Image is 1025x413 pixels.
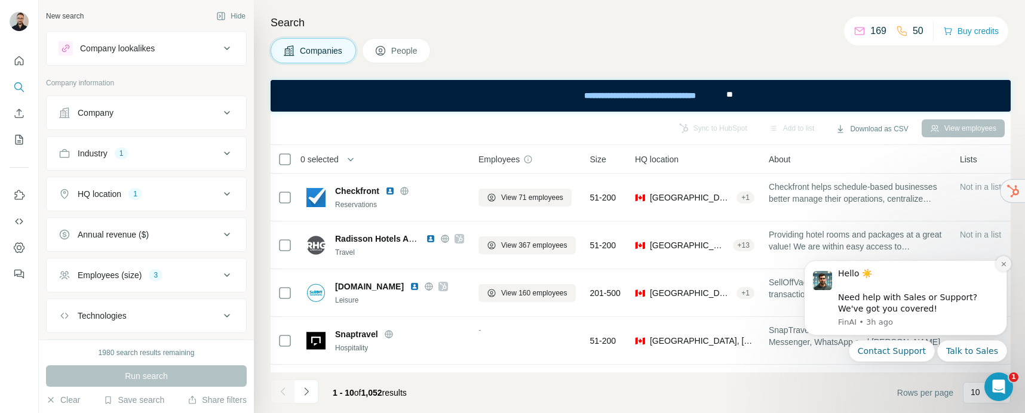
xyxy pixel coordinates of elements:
div: Employees (size) [78,269,142,281]
button: Quick reply: Contact Support [63,95,149,116]
span: 201-500 [590,287,621,299]
img: Avatar [10,12,29,31]
span: TouchBistro is an all-in-one POS and restaurant management system that makes running a restaurant... [769,372,946,396]
img: Profile image for FinAI [27,26,46,45]
span: Not in a list [960,230,1001,239]
span: People [391,45,419,57]
div: 1980 search results remaining [99,347,195,358]
span: 🇨🇦 [635,287,645,299]
div: Company [78,107,113,119]
div: + 1 [736,192,754,203]
span: About [769,153,791,165]
span: Providing hotel rooms and packages at a great value! We are within easy access to [GEOGRAPHIC_DAT... [769,229,946,252]
button: Dismiss notification [210,11,225,26]
div: Quick reply options [18,95,221,116]
span: - [478,325,481,335]
button: HQ location1 [47,180,246,208]
span: 51-200 [590,192,616,204]
p: Company information [46,78,247,88]
p: Message from FinAI, sent 3h ago [52,72,212,82]
button: Share filters [188,394,247,406]
button: Feedback [10,263,29,285]
span: results [333,388,407,397]
span: Size [590,153,606,165]
button: Company [47,98,246,127]
img: LinkedIn logo [410,282,419,291]
span: [GEOGRAPHIC_DATA], [GEOGRAPHIC_DATA] [650,335,754,347]
button: Hide [208,7,254,25]
span: [DOMAIN_NAME] [335,281,404,292]
span: View 160 employees [501,288,567,298]
iframe: Intercom notifications message [786,245,1025,407]
span: 1 [1009,372,1018,382]
span: Not in a list [960,182,1001,192]
p: 50 [913,24,923,38]
span: Lists [960,153,977,165]
div: 3 [149,270,162,281]
span: 🇨🇦 [635,335,645,347]
div: Technologies [78,310,127,322]
span: [GEOGRAPHIC_DATA], [GEOGRAPHIC_DATA] [650,239,728,251]
div: New search [46,11,84,21]
button: Company lookalikes [47,34,246,63]
div: Leisure [335,295,464,306]
span: Companies [300,45,343,57]
h4: Search [271,14,1011,31]
button: Dashboard [10,237,29,258]
span: SnapTravel offers hotel deals over SMS, Messenger, WhatsApp and [PERSON_NAME]. [769,324,946,348]
span: Radisson Hotels Americas [335,234,440,244]
span: View 367 employees [501,240,567,251]
button: My lists [10,129,29,150]
img: Logo of Snaptravel [306,331,326,350]
span: 51-200 [590,335,616,347]
div: Travel [335,247,464,258]
button: Clear [46,394,80,406]
span: View 71 employees [501,192,563,203]
div: Industry [78,147,108,159]
iframe: Banner [271,80,1011,112]
span: Employees [478,153,520,165]
div: HQ location [78,188,121,200]
button: Use Surfe API [10,211,29,232]
span: 0 selected [300,153,339,165]
button: Technologies [47,301,246,330]
span: 1,052 [361,388,382,397]
button: View 160 employees [478,284,576,302]
span: 🇨🇦 [635,239,645,251]
div: Company lookalikes [80,42,155,54]
div: Annual revenue ($) [78,229,149,241]
img: Logo of Checkfront [306,188,326,207]
button: Download as CSV [827,120,916,138]
div: Message content [52,23,212,69]
button: Annual revenue ($) [47,220,246,249]
span: [GEOGRAPHIC_DATA], [GEOGRAPHIC_DATA] [650,287,732,299]
button: Enrich CSV [10,103,29,124]
img: Logo of Radisson Hotels Americas [306,236,326,255]
div: 1 [115,148,128,159]
span: SellOffVacations launched in [DATE] as a transactional website with an innovative travel discount... [769,276,946,300]
img: Logo of selloffvacations.com [306,283,326,303]
button: Buy credits [943,23,999,39]
img: LinkedIn logo [426,234,435,244]
p: 169 [870,24,886,38]
span: HQ location [635,153,679,165]
button: Search [10,76,29,98]
button: View 367 employees [478,236,576,254]
button: Use Surfe on LinkedIn [10,184,29,206]
div: Reservations [335,199,464,210]
button: Quick start [10,50,29,72]
span: 51-200 [590,239,616,251]
button: Industry1 [47,139,246,168]
div: message notification from FinAI, 3h ago. Hello ☀️ ​ Need help with Sales or Support? We've got yo... [18,15,221,90]
div: Hospitality [335,343,464,353]
span: 1 - 10 [333,388,354,397]
button: Save search [103,394,164,406]
span: of [354,388,361,397]
div: Hello ☀️ ​ Need help with Sales or Support? We've got you covered! [52,23,212,69]
button: View 71 employees [478,189,572,207]
button: Employees (size)3 [47,261,246,289]
span: Snaptravel [335,328,378,340]
img: LinkedIn logo [385,186,395,196]
div: 1 [128,189,142,199]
